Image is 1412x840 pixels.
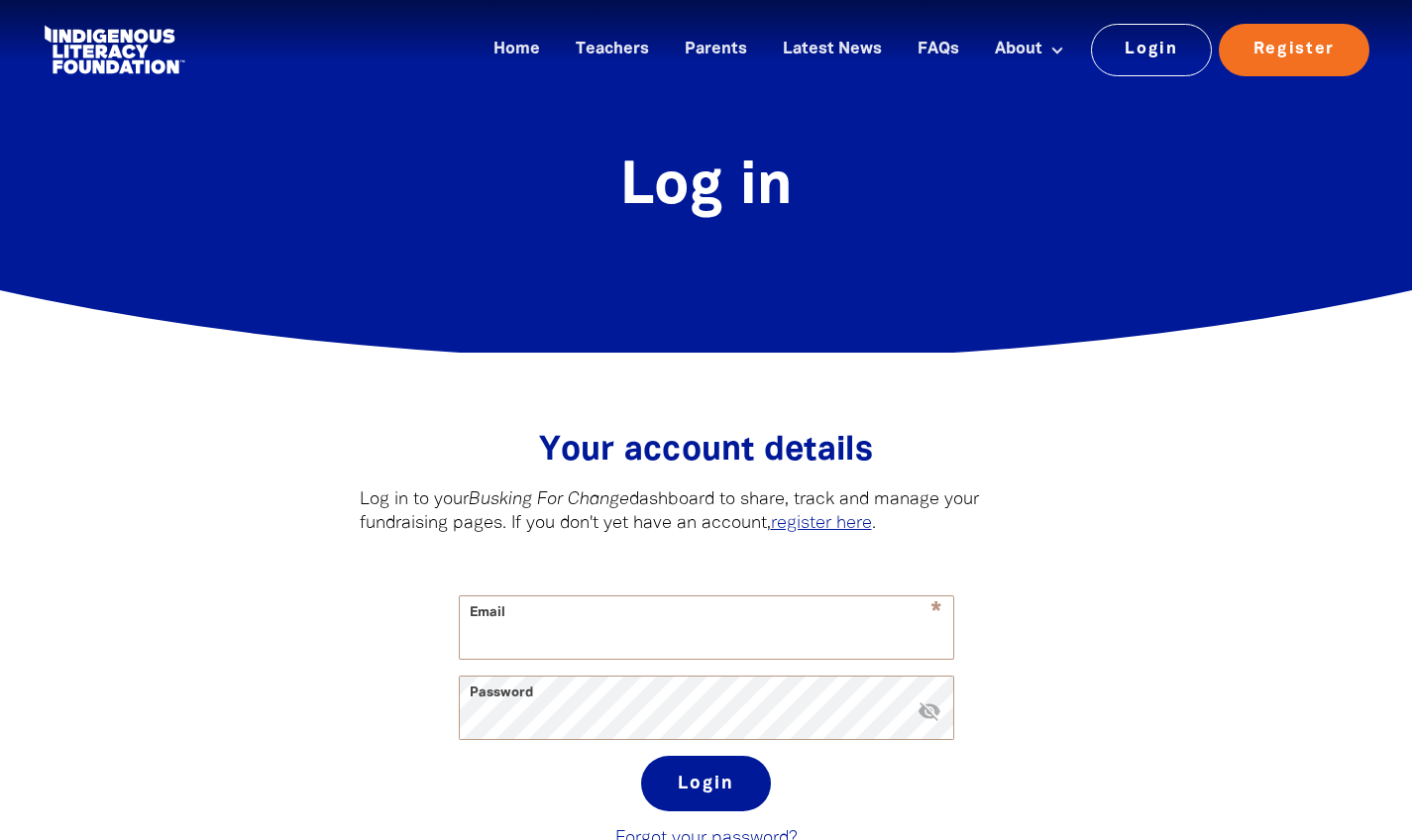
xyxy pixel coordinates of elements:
a: Latest News [771,34,894,66]
span: Your account details [539,436,874,467]
span: Log in [620,160,793,215]
a: Home [482,34,552,66]
a: Parents [673,34,759,66]
a: Login [1091,24,1213,75]
p: Log in to your dashboard to share, track and manage your fundraising pages. If you don't yet have... [360,488,1053,536]
a: register here [771,515,872,532]
em: Busking For Change [469,491,629,508]
a: Teachers [564,34,661,66]
a: About [983,34,1076,66]
button: Login [641,756,771,811]
i: Hide password [918,699,941,723]
button: visibility_off [918,699,941,726]
a: FAQs [906,34,971,66]
a: Register [1219,24,1369,75]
